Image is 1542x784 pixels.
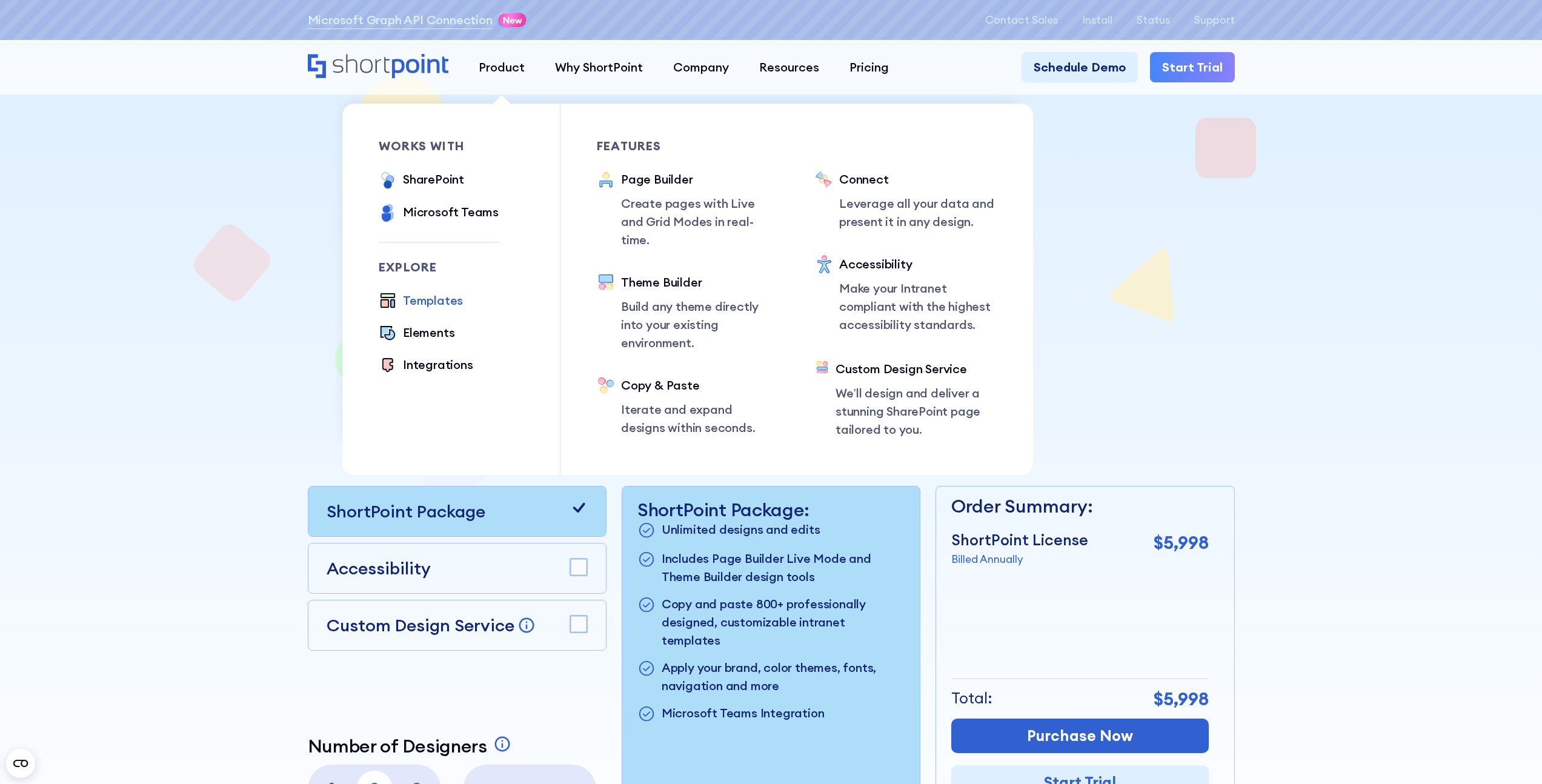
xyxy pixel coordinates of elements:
p: ShortPoint Package: [637,499,905,520]
a: Contact Sales [985,14,1058,26]
a: Product [464,52,540,82]
div: Accessibility [839,255,997,273]
a: Copy & PasteIterate and expand designs within seconds. [597,376,779,437]
iframe: Chat Widget [1324,643,1542,784]
p: Apply your brand, color themes, fonts, navigation and more [662,659,905,695]
div: SharePoint [403,170,464,188]
div: Connect [839,170,997,188]
p: Leverage all your data and present it in any design. [839,194,997,231]
p: $5,998 [1154,685,1209,713]
div: Custom Design Service [836,360,997,378]
a: Resources [744,52,834,82]
p: Microsoft Teams Integration [662,704,825,724]
a: Integrations [379,356,473,376]
a: Install [1082,14,1112,26]
p: ShortPoint License [951,529,1088,552]
div: Product [479,58,525,76]
p: ShortPoint Package [327,499,485,524]
div: Features [597,140,779,152]
p: Iterate and expand designs within seconds. [621,400,779,437]
p: Total: [951,687,992,710]
div: Theme Builder [621,273,779,291]
a: SharePoint [379,170,464,191]
p: Copy and paste 800+ professionally designed, customizable intranet templates [662,595,905,649]
a: Pricing [834,52,904,82]
p: We’ll design and deliver a stunning SharePoint page tailored to you. [836,384,997,439]
a: Home [308,54,449,80]
div: works with [379,140,499,152]
a: Start Trial [1150,52,1235,82]
p: Create pages with Live and Grid Modes in real-time. [621,194,779,249]
a: Number of Designers [308,735,514,757]
a: Support [1194,14,1235,26]
div: Why ShortPoint [555,58,643,76]
a: Purchase Now [951,719,1209,754]
a: Microsoft Graph API Connection [308,11,493,29]
a: Schedule Demo [1022,52,1138,82]
p: Unlimited designs and edits [662,520,820,540]
a: Custom Design ServiceWe’ll design and deliver a stunning SharePoint page tailored to you. [815,360,997,439]
p: Custom Design Service [327,614,514,636]
p: $5,998 [1154,529,1209,556]
p: Includes Page Builder Live Mode and Theme Builder design tools [662,550,905,586]
a: ConnectLeverage all your data and present it in any design. [815,170,997,231]
p: Make your Intranet compliant with the highest accessibility standards. [839,279,997,334]
a: Status [1137,14,1170,26]
div: Explore [379,261,499,273]
button: Open CMP widget [6,749,35,778]
div: Pricing [849,58,889,76]
a: Company [658,52,744,82]
div: Page Builder [621,170,779,188]
div: Templates [403,291,463,310]
div: Copy & Paste [621,376,779,394]
p: Accessibility [327,556,431,581]
a: Theme BuilderBuild any theme directly into your existing environment. [597,273,779,352]
a: Page BuilderCreate pages with Live and Grid Modes in real-time. [597,170,779,249]
div: Integrations [403,356,473,374]
div: Resources [759,58,819,76]
a: Templates [379,291,463,311]
p: Number of Designers [308,735,487,757]
a: Why ShortPoint [540,52,658,82]
a: AccessibilityMake your Intranet compliant with the highest accessibility standards. [815,255,997,336]
a: Elements [379,324,454,344]
div: Company [673,58,729,76]
a: Microsoft Teams [379,203,499,224]
div: Microsoft Teams [403,203,499,221]
div: Elements [403,324,454,342]
p: Billed Annually [951,551,1088,567]
p: Order Summary: [951,493,1209,520]
p: Build any theme directly into your existing environment. [621,297,779,352]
